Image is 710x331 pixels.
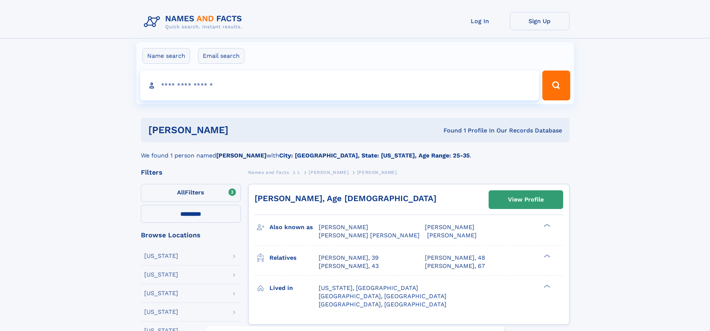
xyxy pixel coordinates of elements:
b: City: [GEOGRAPHIC_DATA], State: [US_STATE], Age Range: 25-35 [279,152,470,159]
button: Search Button [542,71,570,100]
div: ❯ [542,253,551,258]
a: Names and Facts [248,168,289,177]
a: Sign Up [510,12,569,30]
span: L [297,170,300,175]
img: Logo Names and Facts [141,12,248,32]
a: [PERSON_NAME], 39 [319,254,379,262]
a: View Profile [489,191,563,209]
label: Email search [198,48,244,64]
h1: [PERSON_NAME] [148,125,336,135]
div: ❯ [542,223,551,228]
div: [US_STATE] [144,272,178,278]
a: [PERSON_NAME], 43 [319,262,379,270]
span: [PERSON_NAME] [427,232,477,239]
a: [PERSON_NAME], 48 [425,254,485,262]
span: [PERSON_NAME] [309,170,348,175]
div: [US_STATE] [144,253,178,259]
span: [PERSON_NAME] [PERSON_NAME] [319,232,420,239]
div: We found 1 person named with . [141,142,569,160]
span: [GEOGRAPHIC_DATA], [GEOGRAPHIC_DATA] [319,293,446,300]
label: Name search [142,48,190,64]
span: [PERSON_NAME] [425,224,474,231]
b: [PERSON_NAME] [216,152,266,159]
a: [PERSON_NAME] [309,168,348,177]
a: [PERSON_NAME], 67 [425,262,485,270]
span: [GEOGRAPHIC_DATA], [GEOGRAPHIC_DATA] [319,301,446,308]
input: search input [140,71,539,100]
span: [US_STATE], [GEOGRAPHIC_DATA] [319,284,418,291]
div: [US_STATE] [144,290,178,296]
span: [PERSON_NAME] [357,170,397,175]
div: View Profile [508,191,544,208]
div: Filters [141,169,241,176]
div: [US_STATE] [144,309,178,315]
div: ❯ [542,284,551,288]
a: [PERSON_NAME], Age [DEMOGRAPHIC_DATA] [255,194,436,203]
label: Filters [141,184,241,202]
div: Browse Locations [141,232,241,238]
h3: Relatives [269,252,319,264]
a: Log In [450,12,510,30]
span: [PERSON_NAME] [319,224,368,231]
a: L [297,168,300,177]
h3: Lived in [269,282,319,294]
div: Found 1 Profile In Our Records Database [336,127,562,135]
h3: Also known as [269,221,319,234]
span: All [177,189,185,196]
